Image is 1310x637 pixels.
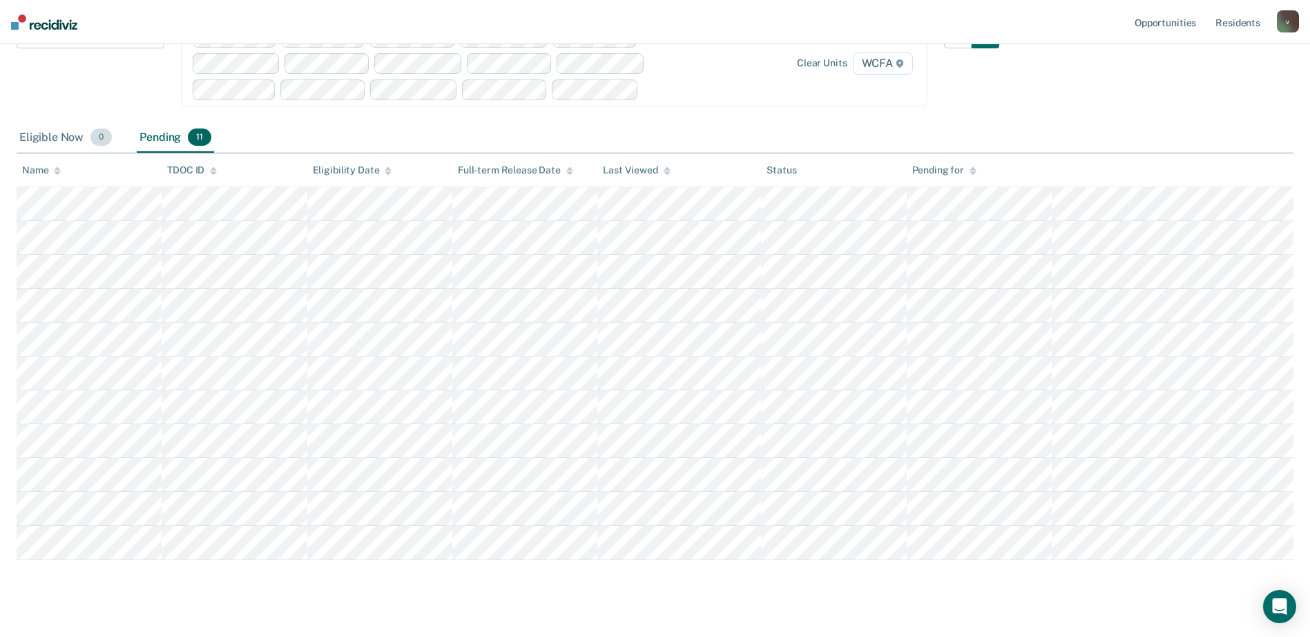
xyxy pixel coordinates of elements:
img: Recidiviz [11,15,77,30]
div: Full-term Release Date [458,164,573,176]
span: 0 [90,129,112,146]
span: 11 [188,129,211,146]
div: Eligible Now0 [17,123,115,153]
div: Pending11 [137,123,214,153]
span: WCFA [853,53,913,75]
div: Open Intercom Messenger [1263,590,1296,623]
div: Status [767,164,796,176]
div: Last Viewed [603,164,670,176]
div: TDOC ID [167,164,217,176]
div: Clear units [797,57,847,69]
div: Eligibility Date [313,164,392,176]
div: Name [22,164,61,176]
div: Pending for [912,164,976,176]
button: v [1277,10,1299,32]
